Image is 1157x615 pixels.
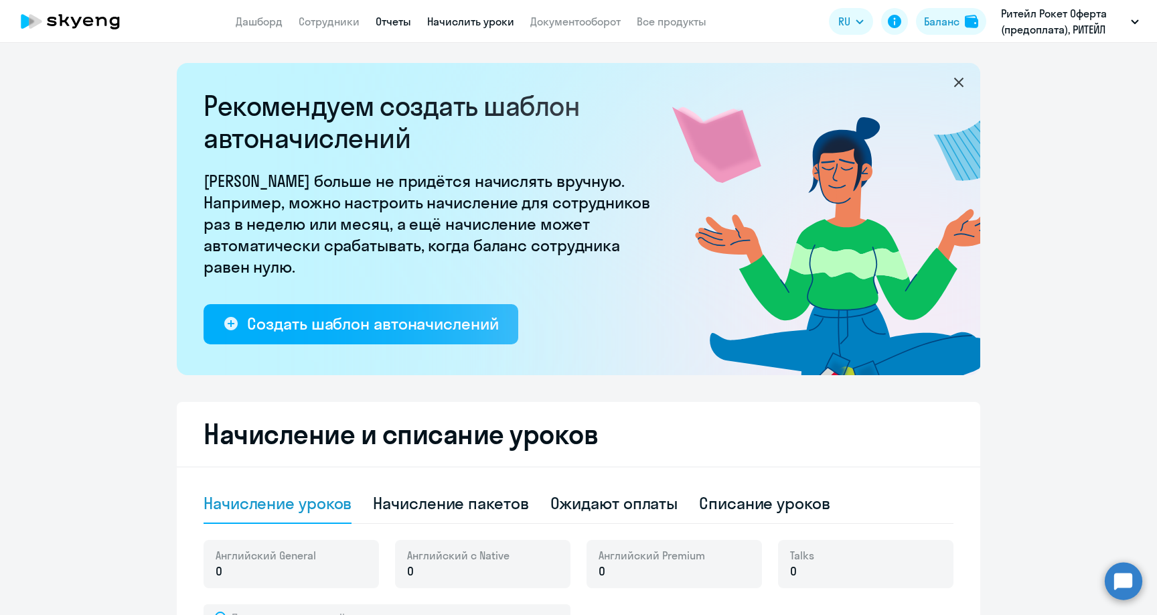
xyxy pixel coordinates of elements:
div: Списание уроков [699,492,830,514]
button: Ритейл Рокет Оферта (предоплата), РИТЕЙЛ РОКЕТ, ООО [994,5,1146,38]
div: Баланс [924,13,959,29]
span: Английский General [216,548,316,563]
p: Ритейл Рокет Оферта (предоплата), РИТЕЙЛ РОКЕТ, ООО [1001,5,1126,38]
div: Ожидают оплаты [550,492,678,514]
p: [PERSON_NAME] больше не придётся начислять вручную. Например, можно настроить начисление для сотр... [204,170,659,277]
span: Talks [790,548,814,563]
button: RU [829,8,873,35]
span: 0 [790,563,797,580]
a: Отчеты [376,15,411,28]
span: Английский с Native [407,548,510,563]
span: 0 [216,563,222,580]
a: Документооборот [530,15,621,28]
span: RU [838,13,850,29]
a: Все продукты [637,15,706,28]
h2: Рекомендуем создать шаблон автоначислений [204,90,659,154]
span: 0 [599,563,605,580]
button: Создать шаблон автоначислений [204,304,518,344]
button: Балансbalance [916,8,986,35]
a: Дашборд [236,15,283,28]
a: Начислить уроки [427,15,514,28]
span: 0 [407,563,414,580]
img: balance [965,15,978,28]
a: Сотрудники [299,15,360,28]
span: Английский Premium [599,548,705,563]
div: Начисление пакетов [373,492,528,514]
h2: Начисление и списание уроков [204,418,953,450]
div: Создать шаблон автоначислений [247,313,498,334]
div: Начисление уроков [204,492,352,514]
